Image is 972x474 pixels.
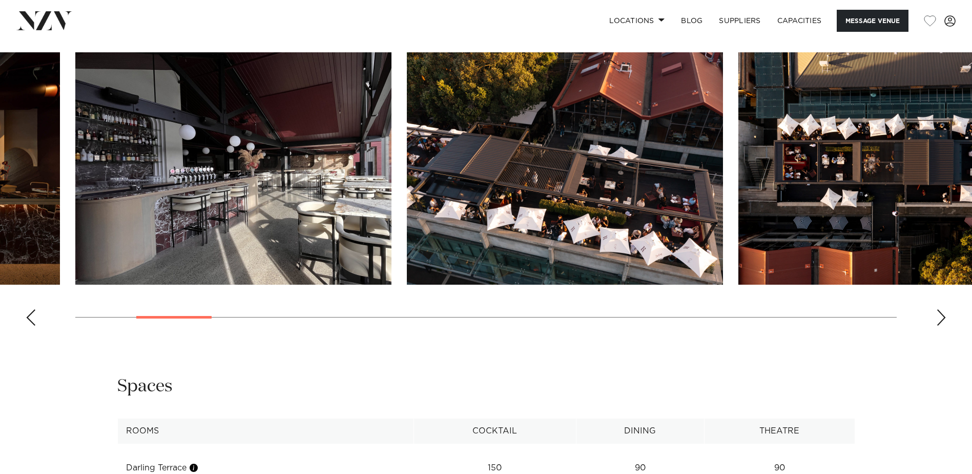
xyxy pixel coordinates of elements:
th: Rooms [117,419,413,444]
swiper-slide: 4 / 27 [407,52,723,285]
a: SUPPLIERS [711,10,769,32]
a: Capacities [769,10,830,32]
th: Theatre [705,419,855,444]
img: The bar at Darling on Drake in Auckland [75,52,391,285]
img: Rooftop party at Darling on Drake [407,52,723,285]
h2: Spaces [117,375,173,398]
a: Locations [601,10,673,32]
img: nzv-logo.png [16,11,72,30]
th: Cocktail [413,419,576,444]
swiper-slide: 3 / 27 [75,52,391,285]
th: Dining [576,419,705,444]
button: Message Venue [837,10,908,32]
a: BLOG [673,10,711,32]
